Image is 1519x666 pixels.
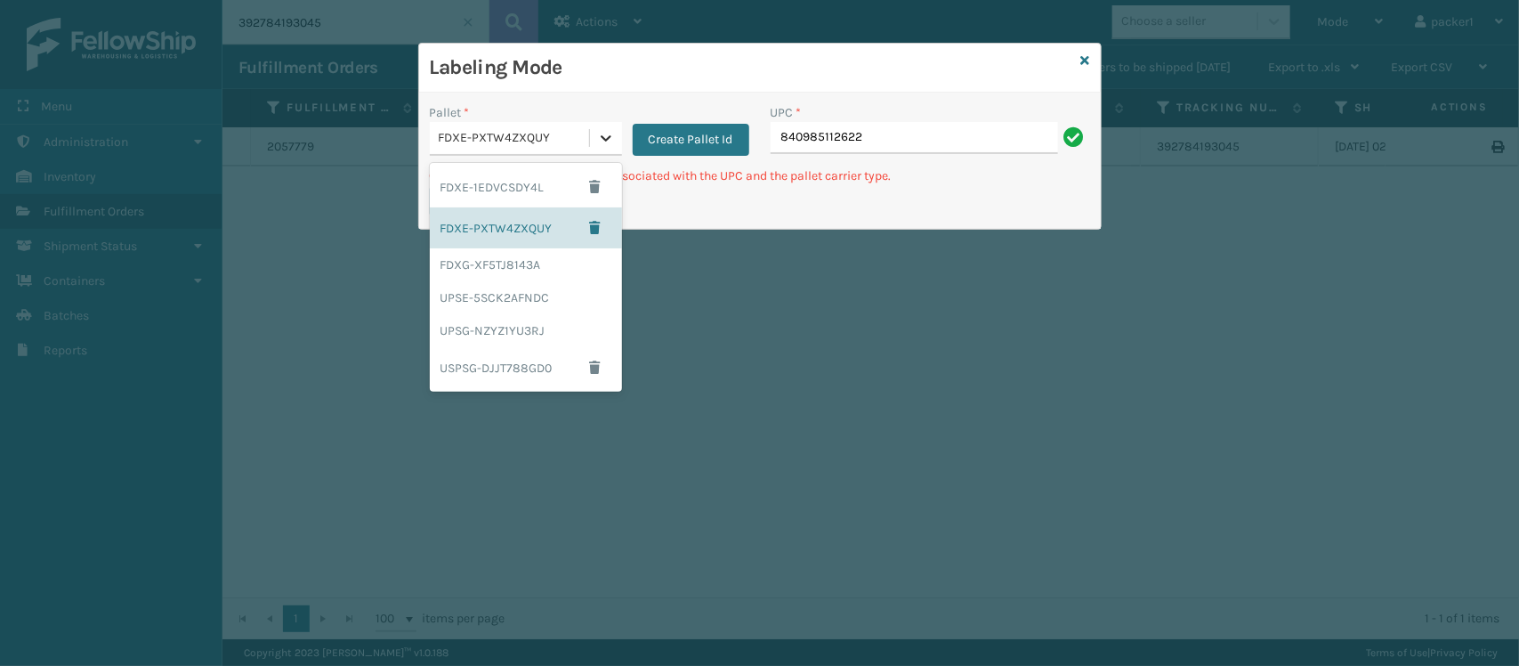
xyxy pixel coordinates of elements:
[430,103,470,122] label: Pallet
[439,129,591,148] div: FDXE-PXTW4ZXQUY
[633,124,749,156] button: Create Pallet Id
[430,347,622,388] div: USPSG-DJJT788GD0
[430,314,622,347] div: UPSG-NZYZ1YU3RJ
[430,207,622,248] div: FDXE-PXTW4ZXQUY
[430,54,1074,81] h3: Labeling Mode
[771,103,802,122] label: UPC
[430,166,622,207] div: FDXE-1EDVCSDY4L
[430,281,622,314] div: UPSE-5SCK2AFNDC
[430,248,622,281] div: FDXG-XF5TJ8143A
[430,166,1090,185] p: Can't find any fulfillment orders associated with the UPC and the pallet carrier type.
